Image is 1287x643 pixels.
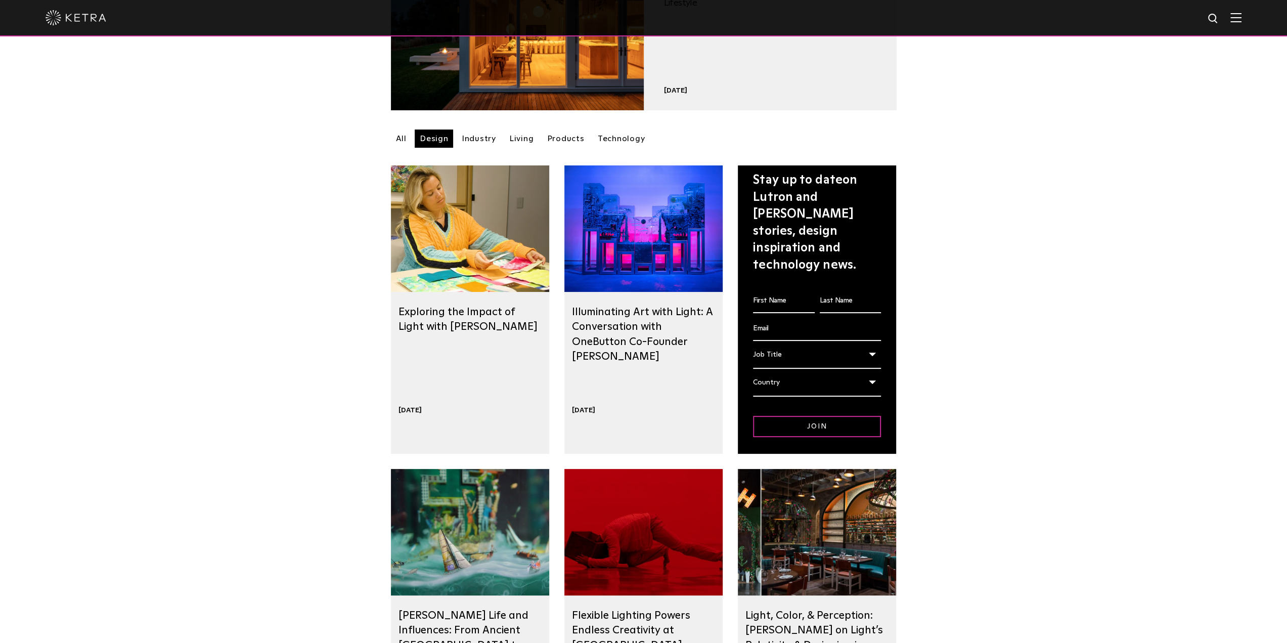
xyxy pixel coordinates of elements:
input: First Name [753,289,815,313]
a: Industry [457,130,501,148]
a: All [391,130,412,148]
img: Designers-Resource-v02_Moment1-1.jpg [391,165,549,292]
div: Country [753,373,881,397]
div: [DATE] [398,406,422,415]
a: Technology [593,130,650,148]
img: ketra-logo-2019-white [46,10,106,25]
a: Exploring the Impact of Light with [PERSON_NAME] [398,307,538,332]
span: on Lutron and [PERSON_NAME] stories, design inspiration and technology news. [753,174,857,271]
input: Email [753,317,881,341]
a: Design [415,130,454,148]
img: CATCH_Ketra_Blog-01.jpg [738,469,896,595]
img: dustin-yellin-ketra-lighting-05.jpg [391,469,549,595]
a: Illuminating Art with Light: A Conversation with OneButton Co-Founder [PERSON_NAME] [572,307,713,362]
div: [DATE] [664,86,876,95]
img: Dustin-Yellin-Event_Art-Piece-Blue_Web-01.jpg [564,165,723,292]
img: Paulo%20Garcia-%201.jpg [564,469,723,595]
a: Products [542,130,590,148]
img: Hamburger%20Nav.svg [1230,13,1241,22]
div: Job Title [753,345,881,369]
img: search icon [1207,13,1220,25]
input: Join [753,416,881,437]
input: Last Name [820,289,881,313]
div: [DATE] [572,406,595,415]
a: Living [504,130,539,148]
div: Stay up to date [753,172,881,274]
